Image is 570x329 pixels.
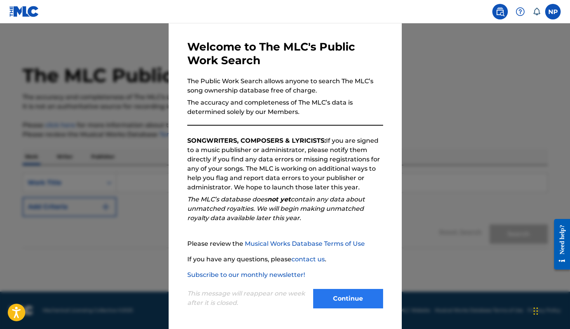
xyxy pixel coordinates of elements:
div: Help [512,4,528,19]
h3: Welcome to The MLC's Public Work Search [187,40,383,67]
button: Continue [313,289,383,308]
a: Subscribe to our monthly newsletter! [187,271,305,278]
p: The Public Work Search allows anyone to search The MLC’s song ownership database free of charge. [187,77,383,95]
strong: SONGWRITERS, COMPOSERS & LYRICISTS: [187,137,326,144]
img: search [495,7,505,16]
img: help [516,7,525,16]
strong: not yet [267,196,291,203]
div: User Menu [545,4,561,19]
p: If you are signed to a music publisher or administrator, please notify them directly if you find ... [187,136,383,192]
p: The accuracy and completeness of The MLC’s data is determined solely by our Members. [187,98,383,117]
p: Please review the [187,239,383,248]
p: If you have any questions, please . [187,255,383,264]
a: Musical Works Database Terms of Use [245,240,365,247]
a: contact us [291,255,325,263]
iframe: Chat Widget [531,292,570,329]
div: Drag [533,299,538,323]
div: Notifications [533,8,540,16]
img: MLC Logo [9,6,39,17]
em: The MLC’s database does contain any data about unmatched royalties. We will begin making unmatche... [187,196,365,222]
a: Public Search [492,4,508,19]
iframe: Resource Center [548,213,570,275]
p: This message will reappear one week after it is closed. [187,289,309,308]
